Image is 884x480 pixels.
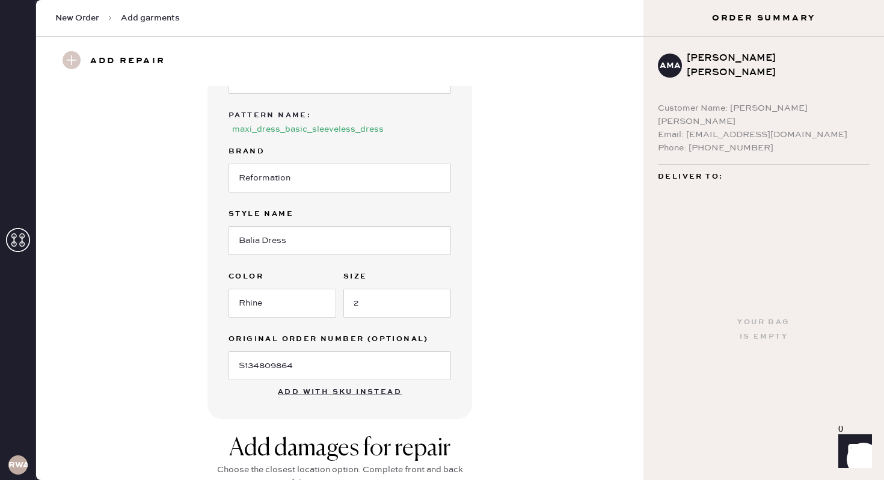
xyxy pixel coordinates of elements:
div: Phone: [PHONE_NUMBER] [658,141,870,155]
div: Customer Name: [PERSON_NAME] [PERSON_NAME] [658,102,870,128]
h3: AMA [660,61,681,70]
h3: Order Summary [643,12,884,24]
input: e.g. 1020304 [229,351,451,380]
label: Size [343,269,451,284]
div: Email: [EMAIL_ADDRESS][DOMAIN_NAME] [658,128,870,141]
input: e.g. Daisy 2 Pocket [229,226,451,255]
h3: RWA [8,461,28,469]
div: Pattern Name : [229,108,311,123]
label: Color [229,269,336,284]
label: Brand [229,144,451,159]
input: e.g. Navy [229,289,336,318]
iframe: Front Chat [827,426,879,478]
h3: Add repair [90,51,165,72]
input: Brand name [229,164,451,192]
div: Add damages for repair [213,434,466,463]
span: Add garments [121,12,180,24]
input: e.g. 30R [343,289,451,318]
span: Deliver to: [658,170,723,184]
div: maxi_dress_basic_sleeveless_dress [232,123,384,136]
label: Original Order Number (Optional) [229,332,451,346]
label: Style name [229,207,451,221]
button: Add with SKU instead [271,380,409,404]
span: New Order [55,12,99,24]
div: Your bag is empty [737,315,790,344]
div: [PERSON_NAME] [PERSON_NAME] [687,51,860,80]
